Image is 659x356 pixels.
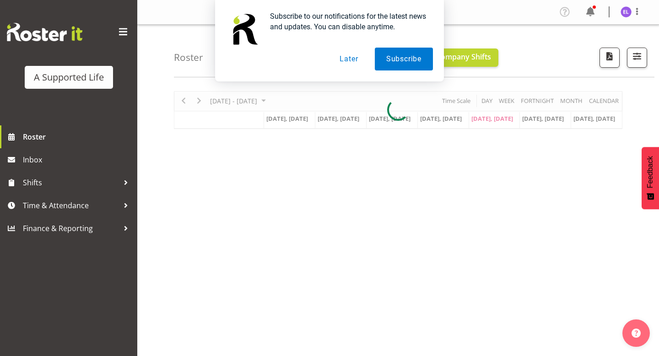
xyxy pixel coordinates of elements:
button: Later [328,48,369,70]
img: notification icon [226,11,263,48]
span: Time & Attendance [23,199,119,212]
span: Finance & Reporting [23,221,119,235]
div: Subscribe to our notifications for the latest news and updates. You can disable anytime. [263,11,433,32]
button: Feedback - Show survey [642,147,659,209]
span: Feedback [646,156,654,188]
button: Subscribe [375,48,433,70]
img: help-xxl-2.png [632,329,641,338]
span: Shifts [23,176,119,189]
span: Inbox [23,153,133,167]
span: Roster [23,130,133,144]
